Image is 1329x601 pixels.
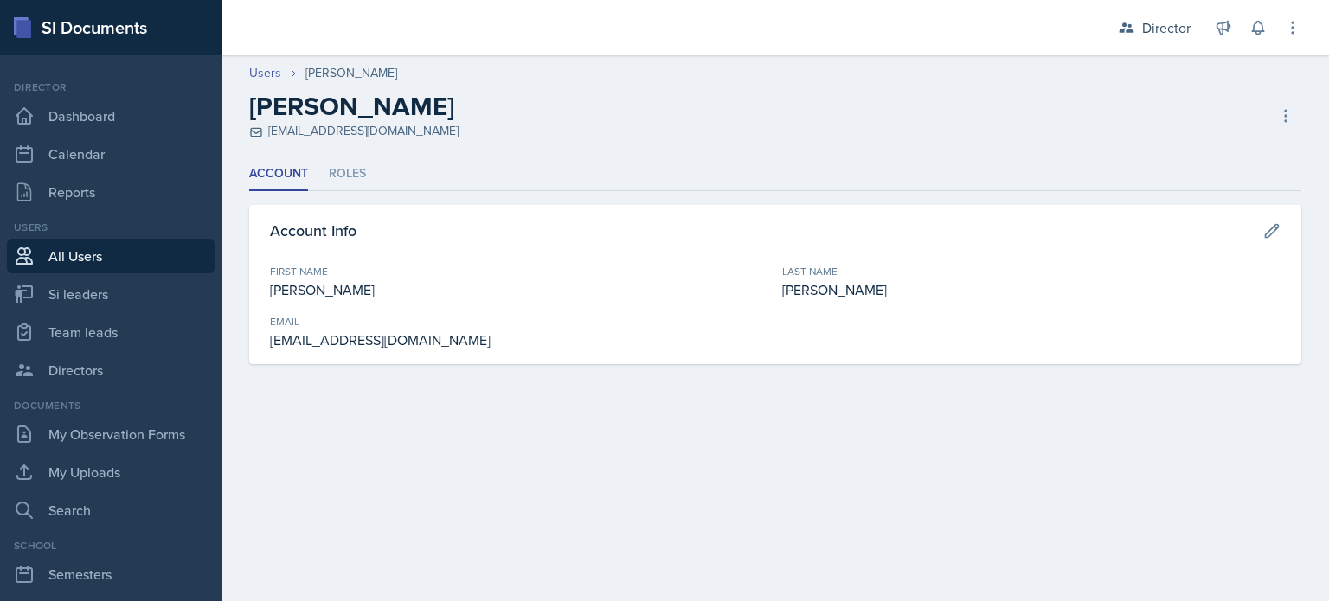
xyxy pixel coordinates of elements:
a: Search [7,493,215,527]
a: Dashboard [7,99,215,133]
a: Directors [7,353,215,387]
li: Roles [329,157,366,191]
div: School [7,538,215,553]
a: Team leads [7,315,215,349]
li: Account [249,157,308,191]
h2: [PERSON_NAME] [249,91,454,122]
div: Last Name [782,264,1281,279]
div: First Name [270,264,768,279]
a: Reports [7,175,215,209]
div: Documents [7,398,215,413]
div: Email [270,314,768,329]
div: Director [7,80,215,95]
div: [PERSON_NAME] [782,279,1281,300]
a: Users [249,64,281,82]
a: All Users [7,239,215,273]
div: [PERSON_NAME] [305,64,397,82]
div: Director [1142,17,1191,38]
a: My Observation Forms [7,417,215,451]
h3: Account Info [270,219,356,242]
div: [EMAIL_ADDRESS][DOMAIN_NAME] [270,329,768,350]
a: My Uploads [7,455,215,489]
a: Calendar [7,137,215,171]
a: Semesters [7,557,215,591]
div: [EMAIL_ADDRESS][DOMAIN_NAME] [249,122,459,140]
div: [PERSON_NAME] [270,279,768,300]
a: Si leaders [7,277,215,311]
div: Users [7,220,215,235]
